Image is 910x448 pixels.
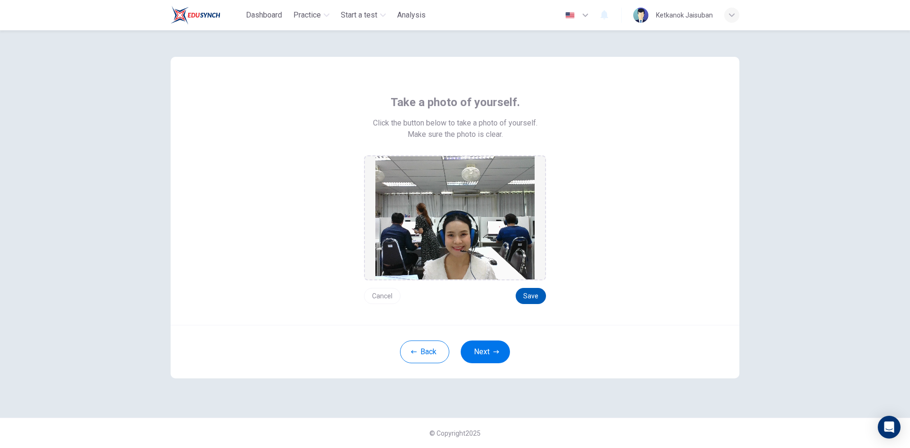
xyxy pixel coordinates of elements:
span: Start a test [341,9,377,21]
span: Dashboard [246,9,282,21]
button: Cancel [364,288,400,304]
button: Dashboard [242,7,286,24]
div: Open Intercom Messenger [878,416,901,439]
img: en [564,12,576,19]
span: Analysis [397,9,426,21]
button: Save [516,288,546,304]
button: Next [461,340,510,363]
div: Ketkanok Jaisuban [656,9,713,21]
img: Train Test logo [171,6,220,25]
span: Click the button below to take a photo of yourself. [373,117,537,129]
img: Profile picture [633,8,648,23]
span: Practice [293,9,321,21]
button: Back [400,340,449,363]
button: Analysis [393,7,429,24]
span: Take a photo of yourself. [391,95,520,110]
span: Make sure the photo is clear. [408,129,503,140]
a: Train Test logo [171,6,242,25]
button: Start a test [337,7,390,24]
img: preview screemshot [375,156,535,279]
button: Practice [290,7,333,24]
span: © Copyright 2025 [429,430,481,437]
